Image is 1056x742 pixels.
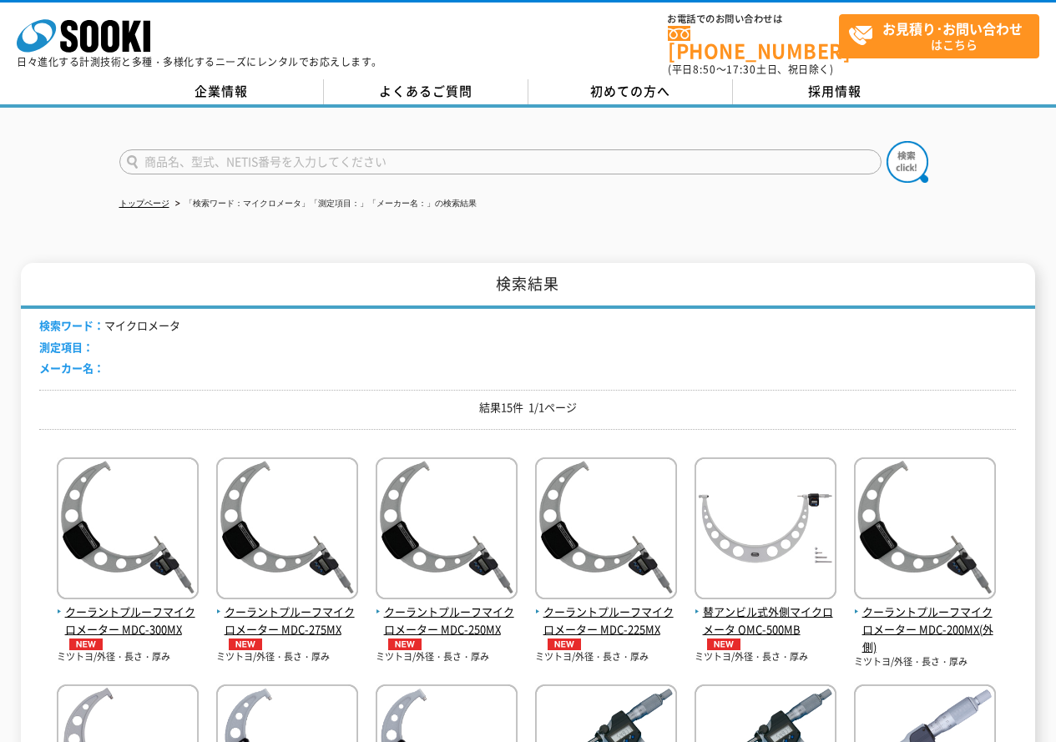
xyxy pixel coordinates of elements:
p: ミツトヨ/外径・長さ・厚み [854,655,996,669]
span: クーラントプルーフマイクロメーター MDC-250MX [376,603,518,650]
span: 検索ワード： [39,317,104,333]
img: NEW [225,639,266,650]
a: 採用情報 [733,79,937,104]
a: クーラントプルーフマイクロメーター MDC-250MXNEW [376,586,518,649]
a: トップページ [119,199,169,208]
input: 商品名、型式、NETIS番号を入力してください [119,149,882,174]
a: クーラントプルーフマイクロメーター MDC-225MXNEW [535,586,677,649]
a: よくあるご質問 [324,79,528,104]
img: NEW [384,639,426,650]
a: クーラントプルーフマイクロメーター MDC-200MX(外側) [854,586,996,655]
p: ミツトヨ/外径・長さ・厚み [695,650,836,664]
img: NEW [65,639,107,650]
p: ミツトヨ/外径・長さ・厚み [535,650,677,664]
h1: 検索結果 [21,263,1034,309]
span: はこちら [848,15,1038,57]
img: MDC-225MX [535,457,677,603]
strong: お見積り･お問い合わせ [882,18,1023,38]
span: メーカー名： [39,360,104,376]
li: マイクロメータ [39,317,180,335]
span: お電話でのお問い合わせは [668,14,839,24]
li: 「検索ワード：マイクロメータ」「測定項目：」「メーカー名：」の検索結果 [172,195,477,213]
span: 8:50 [693,62,716,77]
span: クーラントプルーフマイクロメーター MDC-275MX [216,603,358,650]
a: クーラントプルーフマイクロメーター MDC-300MXNEW [57,586,199,649]
p: ミツトヨ/外径・長さ・厚み [216,650,358,664]
p: ミツトヨ/外径・長さ・厚み [376,650,518,664]
p: 日々進化する計測技術と多種・多様化するニーズにレンタルでお応えします。 [17,57,382,67]
span: クーラントプルーフマイクロメーター MDC-300MX [57,603,199,650]
a: お見積り･お問い合わせはこちら [839,14,1039,58]
a: 初めての方へ [528,79,733,104]
span: 替アンビル式外側マイクロメータ OMC-500MB [695,603,836,650]
img: MDC-200MX(外側) [854,457,996,603]
span: クーラントプルーフマイクロメーター MDC-225MX [535,603,677,650]
a: クーラントプルーフマイクロメーター MDC-275MXNEW [216,586,358,649]
img: MDC-300MX [57,457,199,603]
span: (平日 ～ 土日、祝日除く) [668,62,833,77]
span: 測定項目： [39,339,93,355]
span: クーラントプルーフマイクロメーター MDC-200MX(外側) [854,603,996,655]
a: 替アンビル式外側マイクロメータ OMC-500MBNEW [695,586,836,649]
span: 初めての方へ [590,82,670,100]
img: NEW [543,639,585,650]
a: [PHONE_NUMBER] [668,26,839,60]
p: ミツトヨ/外径・長さ・厚み [57,650,199,664]
img: MDC-250MX [376,457,518,603]
a: 企業情報 [119,79,324,104]
img: MDC-275MX [216,457,358,603]
p: 結果15件 1/1ページ [39,399,1016,416]
img: btn_search.png [887,141,928,183]
span: 17:30 [726,62,756,77]
img: OMC-500MB [695,457,836,603]
img: NEW [703,639,745,650]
